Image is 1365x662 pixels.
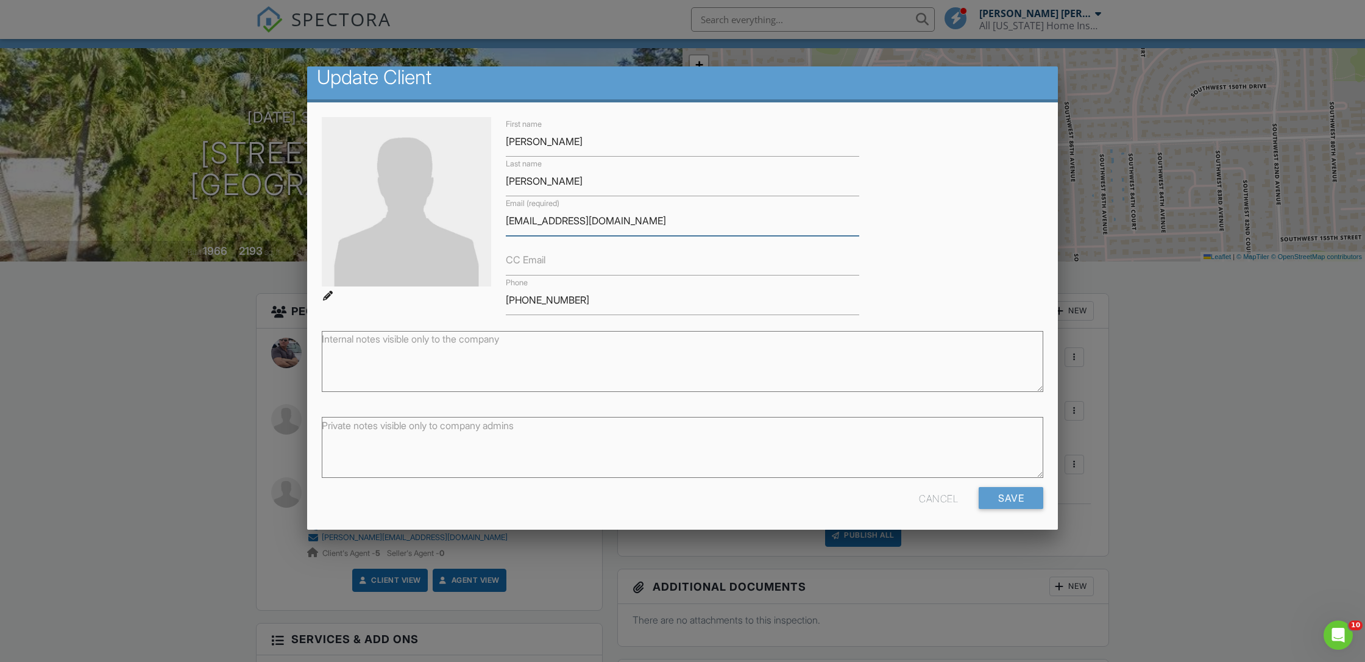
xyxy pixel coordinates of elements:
div: Cancel [919,487,958,509]
span: 10 [1349,621,1363,630]
h2: Update Client [317,65,1048,90]
input: Save [979,487,1043,509]
label: CC Email [506,253,545,266]
label: Phone [506,277,528,288]
label: Last name [506,158,542,169]
label: First name [506,119,542,130]
iframe: Intercom live chat [1324,621,1353,650]
label: Internal notes visible only to the company [322,332,499,346]
label: Private notes visible only to company admins [322,419,514,432]
img: default-user-f0147aede5fd5fa78ca7ade42f37bd4542148d508eef1c3d3ea960f66861d68b.jpg [322,117,491,287]
label: Email (required) [506,198,559,209]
